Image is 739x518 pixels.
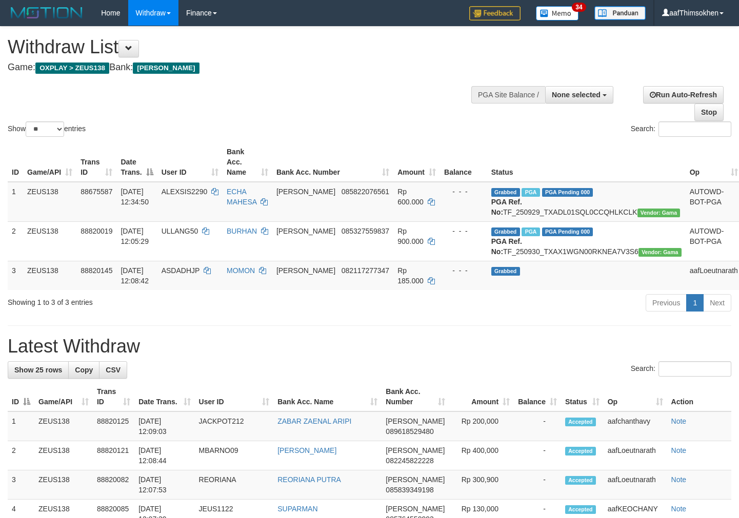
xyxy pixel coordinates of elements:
td: ZEUS138 [23,182,76,222]
span: 88820145 [81,266,112,275]
span: [PERSON_NAME] [386,475,445,484]
input: Search: [658,121,731,137]
span: Grabbed [491,227,520,236]
span: [DATE] 12:08:42 [121,266,149,285]
a: BURHAN [227,227,257,235]
a: CSV [99,361,127,379]
span: ALEXSIS2290 [162,188,208,196]
a: Note [671,505,687,513]
a: ZABAR ZAENAL ARIPI [277,417,351,425]
span: Marked by aafpengsreynich [522,227,540,236]
th: Amount: activate to sort column ascending [393,142,440,182]
td: aafLoeutnarath [604,441,667,470]
h4: Game: Bank: [8,63,483,73]
a: Next [703,294,731,312]
div: Showing 1 to 3 of 3 entries [8,293,300,307]
span: Rp 185.000 [397,266,424,285]
input: Search: [658,361,731,377]
div: PGA Site Balance / [471,86,545,103]
span: Rp 900.000 [397,227,424,245]
td: aafchanthavy [604,411,667,441]
th: Status [487,142,686,182]
td: - [514,441,561,470]
td: [DATE] 12:09:03 [134,411,194,441]
td: 88820121 [93,441,134,470]
img: Button%20Memo.svg [536,6,579,20]
a: Show 25 rows [8,361,69,379]
td: - [514,411,561,441]
th: User ID: activate to sort column ascending [157,142,223,182]
td: 1 [8,182,23,222]
span: [PERSON_NAME] [386,505,445,513]
label: Search: [631,361,731,377]
a: Note [671,475,687,484]
th: Bank Acc. Name: activate to sort column ascending [273,382,382,411]
a: Run Auto-Refresh [643,86,724,103]
a: Previous [646,294,687,312]
span: [DATE] 12:05:29 [121,227,149,245]
th: ID [8,142,23,182]
h1: Withdraw List [8,37,483,57]
a: Stop [694,103,724,121]
th: Bank Acc. Number: activate to sort column ascending [382,382,449,411]
a: REORIANA PUTRA [277,475,341,484]
th: ID: activate to sort column descending [8,382,34,411]
th: Status: activate to sort column ascending [561,382,604,411]
td: ZEUS138 [34,411,93,441]
td: JACKPOT212 [195,411,274,441]
td: Rp 300,900 [449,470,514,500]
b: PGA Ref. No: [491,237,522,256]
td: 88820125 [93,411,134,441]
th: Amount: activate to sort column ascending [449,382,514,411]
div: - - - [444,265,483,276]
td: 1 [8,411,34,441]
td: 3 [8,470,34,500]
td: ZEUS138 [34,470,93,500]
td: 3 [8,261,23,290]
span: PGA Pending [542,227,593,236]
span: 88820019 [81,227,112,235]
span: Show 25 rows [14,366,62,374]
div: - - - [444,187,483,197]
td: [DATE] 12:08:44 [134,441,194,470]
span: [PERSON_NAME] [133,63,199,74]
td: [DATE] 12:07:53 [134,470,194,500]
label: Show entries [8,121,86,137]
td: Rp 200,000 [449,411,514,441]
th: Balance [440,142,487,182]
span: [PERSON_NAME] [276,188,335,196]
img: Feedback.jpg [469,6,521,20]
th: Game/API: activate to sort column ascending [23,142,76,182]
a: SUPARMAN [277,505,317,513]
a: Note [671,417,687,425]
label: Search: [631,121,731,137]
a: MOMON [227,266,255,275]
span: Copy 089618529480 to clipboard [386,427,433,436]
span: Grabbed [491,267,520,276]
button: None selected [545,86,613,103]
td: TF_250929_TXADL01SQL0CCQHLKCLK [487,182,686,222]
span: 34 [572,3,586,12]
span: ASDADHJP [162,266,199,275]
th: Bank Acc. Number: activate to sort column ascending [272,142,393,182]
span: [PERSON_NAME] [386,417,445,425]
span: CSV [106,366,121,374]
th: Date Trans.: activate to sort column descending [116,142,157,182]
span: Rp 600.000 [397,188,424,206]
span: PGA Pending [542,188,593,197]
a: Copy [68,361,99,379]
td: 88820082 [93,470,134,500]
span: Copy [75,366,93,374]
span: Marked by aafpengsreynich [522,188,540,197]
th: Date Trans.: activate to sort column ascending [134,382,194,411]
span: Accepted [565,476,596,485]
span: Copy 085822076561 to clipboard [342,188,389,196]
td: TF_250930_TXAX1WGN00RKNEA7V3S6 [487,221,686,261]
span: 88675587 [81,188,112,196]
th: Balance: activate to sort column ascending [514,382,561,411]
b: PGA Ref. No: [491,198,522,216]
h1: Latest Withdraw [8,336,731,357]
a: 1 [686,294,704,312]
td: MBARNO09 [195,441,274,470]
th: Game/API: activate to sort column ascending [34,382,93,411]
